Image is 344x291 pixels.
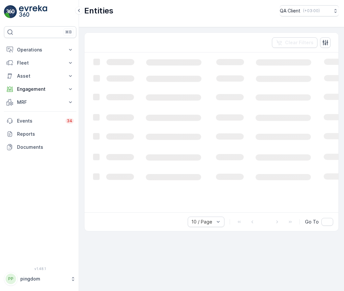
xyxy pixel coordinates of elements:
p: Reports [17,131,74,137]
button: Operations [4,43,76,56]
p: Entities [84,6,113,16]
p: Operations [17,47,63,53]
button: Fleet [4,56,76,69]
a: Reports [4,127,76,141]
button: Engagement [4,83,76,96]
p: MRF [17,99,63,106]
img: logo [4,5,17,18]
p: Asset [17,73,63,79]
button: PPpingdom [4,272,76,286]
p: ( +03:00 ) [303,8,320,13]
p: pingdom [20,276,67,282]
p: 34 [67,118,72,124]
span: v 1.48.1 [4,267,76,271]
button: MRF [4,96,76,109]
img: logo_light-DOdMpM7g.png [19,5,47,18]
a: Documents [4,141,76,154]
p: Documents [17,144,74,150]
button: QA Client(+03:00) [280,5,339,16]
span: Go To [305,219,319,225]
button: Asset [4,69,76,83]
p: ⌘B [65,29,72,35]
p: QA Client [280,8,300,14]
a: Events34 [4,114,76,127]
p: Fleet [17,60,63,66]
button: Clear Filters [272,37,317,48]
p: Events [17,118,62,124]
p: Engagement [17,86,63,92]
p: Clear Filters [285,39,314,46]
div: PP [6,274,16,284]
